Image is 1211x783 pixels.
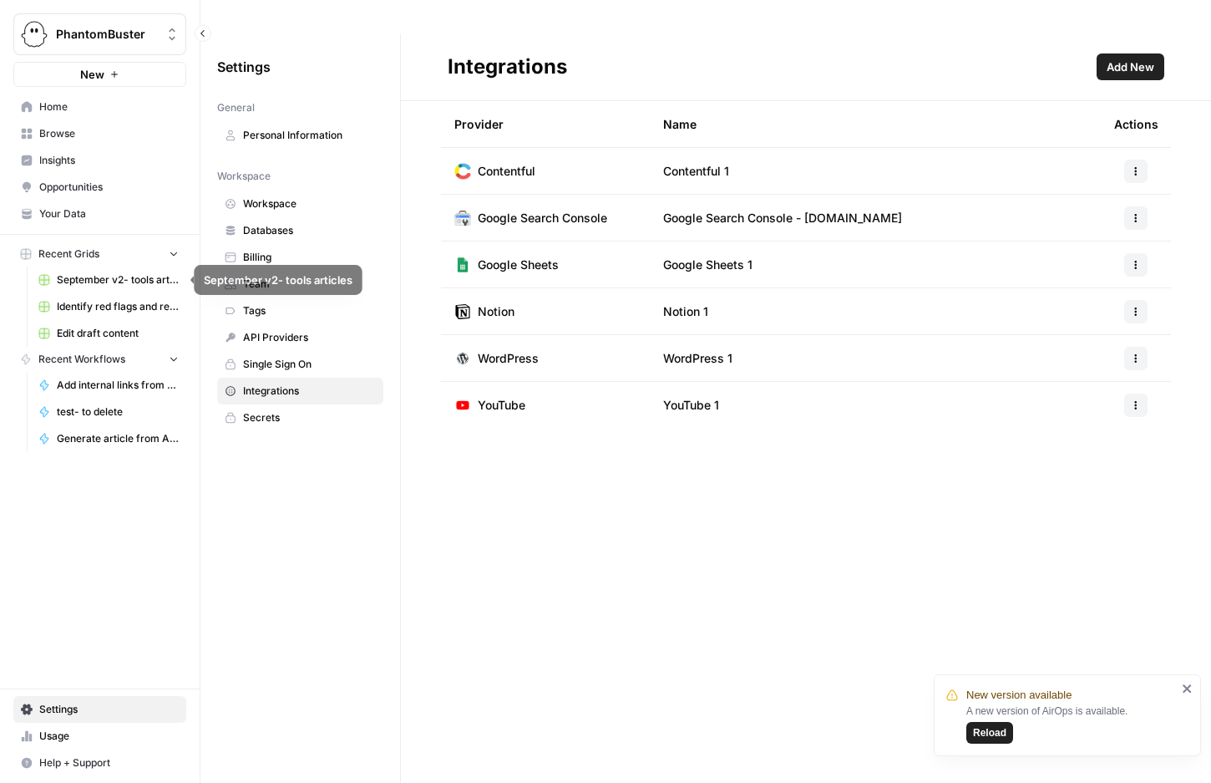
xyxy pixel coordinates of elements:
span: Google Sheets [478,257,559,273]
span: Help + Support [39,755,179,770]
button: Workspace: PhantomBuster [13,13,186,55]
a: Databases [217,217,383,244]
span: Notion 1 [663,303,708,320]
a: Insights [13,147,186,174]
a: Generate article from AI brief- final [31,425,186,452]
span: WordPress [478,350,539,367]
a: Single Sign On [217,351,383,378]
a: Opportunities [13,174,186,201]
span: Workspace [243,196,376,211]
span: test- to delete [57,404,179,419]
span: Workspace [217,169,271,184]
span: Team [243,277,376,292]
a: Integrations [217,378,383,404]
span: Browse [39,126,179,141]
a: Billing [217,244,383,271]
span: Tags [243,303,376,318]
img: Notion [454,303,471,320]
img: PhantomBuster Logo [19,19,49,49]
div: Name [663,101,1087,147]
span: Settings [217,57,271,77]
span: Your Data [39,206,179,221]
a: Your Data [13,201,186,227]
a: Home [13,94,186,120]
span: Google Search Console - [DOMAIN_NAME] [663,210,902,226]
span: New [80,66,104,83]
div: A new version of AirOps is available. [966,704,1177,744]
button: Add New [1097,53,1164,80]
a: Edit draft content [31,320,186,347]
a: test- to delete [31,399,186,425]
a: Secrets [217,404,383,431]
button: New [13,62,186,87]
img: YouTube [454,397,471,414]
div: Provider [454,101,504,147]
span: WordPress 1 [663,350,732,367]
a: Identify red flags and rewrite: Brand alignment editor Grid [31,293,186,320]
a: Tags [217,297,383,324]
span: Identify red flags and rewrite: Brand alignment editor Grid [57,299,179,314]
span: Recent Workflows [38,352,125,367]
span: Opportunities [39,180,179,195]
img: Google Search Console [454,210,471,226]
span: Usage [39,729,179,744]
span: Edit draft content [57,326,179,341]
span: Recent Grids [38,247,99,262]
span: September v2- tools articles [57,272,179,287]
span: YouTube 1 [663,397,719,414]
span: Contentful [478,163,535,180]
img: WordPress [454,350,471,367]
a: Browse [13,120,186,147]
a: Workspace [217,191,383,217]
a: Personal Information [217,122,383,149]
a: Usage [13,723,186,750]
a: Add internal links from csv [31,372,186,399]
span: YouTube [478,397,525,414]
span: Single Sign On [243,357,376,372]
div: Integrations [448,53,567,80]
a: September v2- tools articles [31,267,186,293]
button: close [1182,682,1193,695]
span: Billing [243,250,376,265]
span: Personal Information [243,128,376,143]
span: Google Sheets 1 [663,257,752,273]
img: Contentful [454,163,471,180]
span: Add internal links from csv [57,378,179,393]
div: Actions [1114,101,1158,147]
span: Contentful 1 [663,163,729,180]
span: Add New [1107,58,1154,75]
a: Team [217,271,383,297]
span: Databases [243,223,376,238]
span: Settings [39,702,179,717]
span: Insights [39,153,179,168]
span: Reload [973,725,1006,740]
span: Google Search Console [478,210,607,226]
button: Help + Support [13,750,186,776]
span: Home [39,99,179,114]
button: Recent Grids [13,242,186,267]
a: Settings [13,696,186,723]
a: API Providers [217,324,383,351]
span: General [217,100,255,115]
button: Reload [966,722,1013,744]
span: Notion [478,303,514,320]
span: Generate article from AI brief- final [57,431,179,446]
span: New version available [966,687,1072,704]
span: API Providers [243,330,376,345]
button: Recent Workflows [13,347,186,372]
span: Secrets [243,410,376,425]
span: PhantomBuster [56,26,157,43]
img: Google Sheets [454,257,471,273]
span: Integrations [243,384,376,399]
